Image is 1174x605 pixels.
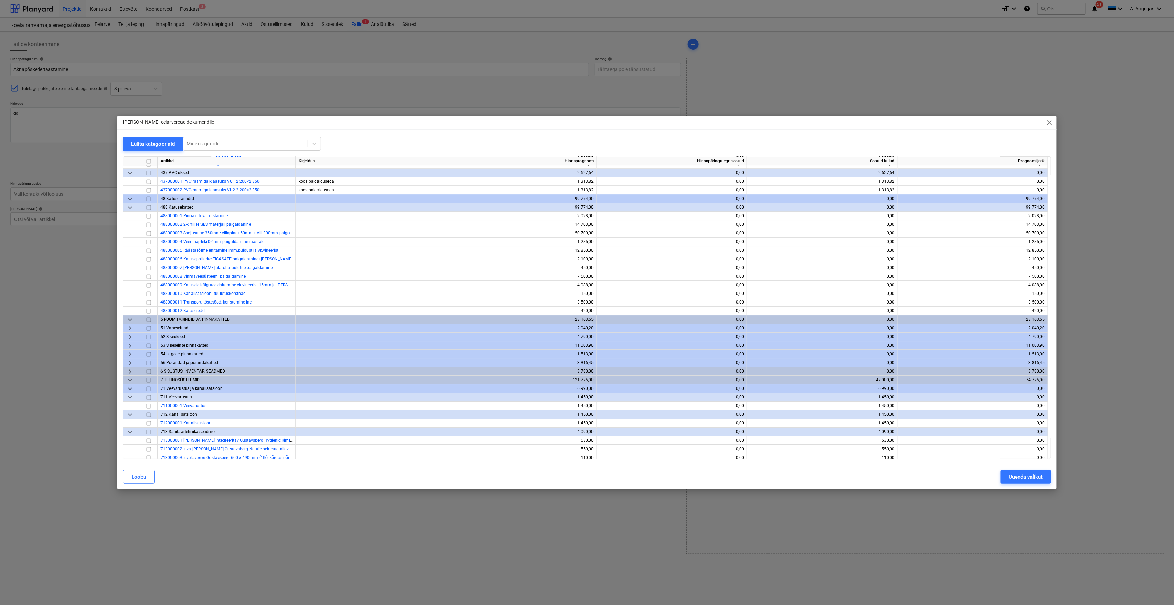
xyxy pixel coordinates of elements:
[449,341,594,350] div: 11 003,90
[750,402,894,410] div: 1 450,00
[449,229,594,238] div: 50 700,00
[900,402,1045,410] div: 0,00
[750,315,894,324] div: 0,00
[750,255,894,263] div: 0,00
[160,300,252,305] a: 488000011 Transport, tõstetööd, koristamine jne
[160,377,200,382] span: 7 TEHNOSÜSTEEMID
[126,342,134,350] span: keyboard_arrow_right
[900,410,1045,419] div: 0,00
[750,307,894,315] div: 0,00
[449,315,594,324] div: 23 163,55
[160,282,324,287] a: 488000009 Katusele käigutee ehitamine vk.vineerist 15mm ja [PERSON_NAME] SBS kiht
[449,367,594,376] div: 3 780,00
[160,282,324,287] span: 488000009 Katusele käigutee ehitamine vk.vineerist 15mm ja lisa SBS kiht
[160,162,265,166] span: 432000005 Alumiinium raamiga aken A14 2 000×1 400
[750,453,894,462] div: 110,00
[160,222,251,227] a: 488000002 2-kihilise SBS materjali paigaldanine
[599,203,744,212] div: 0,00
[449,324,594,333] div: 2 040,20
[449,333,594,341] div: 4 790,00
[449,186,594,194] div: 1 313,82
[449,419,594,428] div: 1 450,00
[900,384,1045,393] div: 0,00
[160,395,192,400] span: 711 Veevarustus
[160,438,307,443] a: 713000001 [PERSON_NAME] integreeritav Gustavsberg Hygienic Rimless valge
[160,438,307,443] span: 713000001 WC-pott integreeritav Gustavsberg Hygienic Rimless valge
[599,428,744,436] div: 0,00
[599,341,744,350] div: 0,00
[900,350,1045,358] div: 1 513,00
[126,169,134,177] span: keyboard_arrow_down
[449,246,594,255] div: 12 850,00
[900,315,1045,324] div: 23 163,55
[599,402,744,410] div: 0,00
[160,265,273,270] a: 488000007 [PERSON_NAME] alarõhutuulutite paigaldamine
[160,446,328,451] a: 713000002 Inva-[PERSON_NAME] Gustavsberg Nautic peidetud allavooluga, käetugedega
[750,376,894,384] div: 47 000,00
[126,316,134,324] span: keyboard_arrow_down
[449,263,594,272] div: 450,00
[750,194,894,203] div: 0,00
[160,265,273,270] span: 488000007 Katuse alarõhutuulutite paigaldamine
[599,324,744,333] div: 0,00
[160,386,223,391] span: 71 Veevarustus ja kanalisatsioon
[750,428,894,436] div: 4 090,00
[900,212,1045,220] div: 2 028,00
[160,421,212,425] span: 712000001 Kanalisatsioon
[750,384,894,393] div: 6 990,00
[900,203,1045,212] div: 99 774,00
[449,384,594,393] div: 6 990,00
[131,140,175,148] div: Lülita kategooriaid
[599,376,744,384] div: 0,00
[160,352,203,356] span: 54 Lagede pinnakatted
[449,410,594,419] div: 1 450,00
[900,428,1045,436] div: 0,00
[160,179,260,184] a: 437000001 PVC raamiga klaasuks VU1 2 200×2 350
[126,367,134,376] span: keyboard_arrow_right
[750,436,894,445] div: 630,00
[900,419,1045,428] div: 0,00
[449,376,594,384] div: 121 775,00
[750,410,894,419] div: 1 450,00
[750,238,894,246] div: 0,00
[750,169,894,177] div: 2 627,64
[900,281,1045,289] div: 4 088,00
[599,298,744,307] div: 0,00
[599,333,744,341] div: 0,00
[449,255,594,263] div: 2 100,00
[599,272,744,281] div: 0,00
[750,358,894,367] div: 0,00
[449,298,594,307] div: 3 500,00
[160,291,246,296] span: 488000010 Kanalisatsiooni tuulutuskorstnad
[449,428,594,436] div: 4 090,00
[750,263,894,272] div: 0,00
[160,231,352,236] a: 488000003 Soojustuse 350mm: villaplaat 50mm + vill 300mm paigaldamine ( survetugevused 80kPa)
[126,359,134,367] span: keyboard_arrow_right
[900,220,1045,229] div: 14 703,00
[599,307,744,315] div: 0,00
[900,298,1045,307] div: 3 500,00
[160,188,260,192] span: 437000002 PVC raamiga klaasuks VU2 2 200×2 350
[126,350,134,358] span: keyboard_arrow_right
[599,255,744,263] div: 0,00
[449,445,594,453] div: 550,00
[599,453,744,462] div: 0,00
[123,470,155,484] button: Loobu
[900,229,1045,238] div: 50 700,00
[900,333,1045,341] div: 4 790,00
[160,170,189,175] span: 437 PVC uksed
[446,157,597,165] div: Hinnaprognoos
[126,203,134,212] span: keyboard_arrow_down
[750,324,894,333] div: 0,00
[750,203,894,212] div: 0,00
[599,410,744,419] div: 0,00
[750,229,894,238] div: 0,00
[900,255,1045,263] div: 2 100,00
[449,402,594,410] div: 1 450,00
[900,376,1045,384] div: 74 775,00
[160,455,320,460] span: 713000003 Invalavamu Gustavsberg 600 x 490 mm (1tk), kõrgus põrandast 800 mm
[750,272,894,281] div: 0,00
[126,385,134,393] span: keyboard_arrow_down
[449,220,594,229] div: 14 703,00
[900,194,1045,203] div: 99 774,00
